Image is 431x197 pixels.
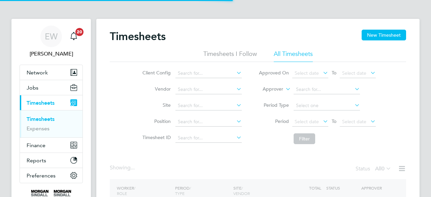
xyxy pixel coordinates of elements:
[110,30,166,43] h2: Timesheets
[110,164,136,171] div: Showing
[20,26,83,58] a: EW[PERSON_NAME]
[294,133,315,144] button: Filter
[20,65,82,80] button: Network
[294,101,360,110] input: Select one
[175,133,242,143] input: Search for...
[27,125,49,132] a: Expenses
[20,50,83,58] span: Emma Wells
[375,165,391,172] label: All
[27,100,55,106] span: Timesheets
[45,32,58,41] span: EW
[175,101,242,110] input: Search for...
[67,26,80,47] a: 20
[27,172,56,179] span: Preferences
[342,119,366,125] span: Select date
[75,28,84,36] span: 20
[382,165,385,172] span: 0
[20,95,82,110] button: Timesheets
[20,138,82,153] button: Finance
[140,102,171,108] label: Site
[140,118,171,124] label: Position
[20,80,82,95] button: Jobs
[330,117,338,126] span: To
[362,30,406,40] button: New Timesheet
[140,134,171,140] label: Timesheet ID
[259,70,289,76] label: Approved On
[330,68,338,77] span: To
[253,86,283,93] label: Approver
[27,69,48,76] span: Network
[27,142,45,149] span: Finance
[131,164,135,171] span: ...
[20,168,82,183] button: Preferences
[259,118,289,124] label: Period
[203,50,257,62] li: Timesheets I Follow
[140,70,171,76] label: Client Config
[274,50,313,62] li: All Timesheets
[20,110,82,137] div: Timesheets
[342,70,366,76] span: Select date
[356,164,393,174] div: Status
[27,116,55,122] a: Timesheets
[175,117,242,127] input: Search for...
[295,119,319,125] span: Select date
[175,85,242,94] input: Search for...
[295,70,319,76] span: Select date
[294,85,360,94] input: Search for...
[20,153,82,168] button: Reports
[27,157,46,164] span: Reports
[259,102,289,108] label: Period Type
[27,85,38,91] span: Jobs
[175,69,242,78] input: Search for...
[140,86,171,92] label: Vendor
